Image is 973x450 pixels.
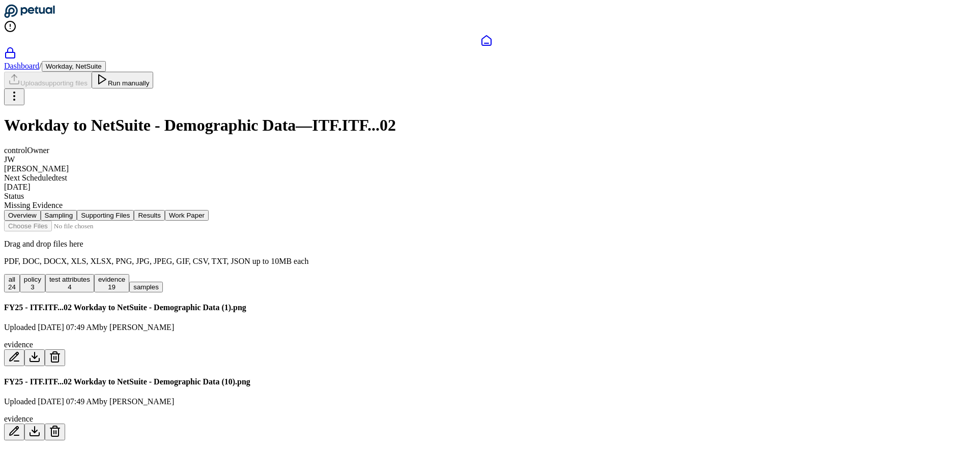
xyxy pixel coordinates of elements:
[4,11,55,20] a: Go to Dashboard
[42,61,106,72] button: Workday, NetSuite
[4,397,969,406] p: Uploaded [DATE] 07:49 AM by [PERSON_NAME]
[8,283,16,291] div: 24
[4,210,969,221] nav: Tabs
[24,349,45,366] button: Download File
[92,72,154,88] button: Run manually
[4,377,969,386] h4: FY25 - ITF.ITF...02 Workday to NetSuite - Demographic Data (10).png
[4,210,41,221] button: Overview
[77,210,134,221] button: Supporting Files
[4,424,24,440] button: Add/Edit Description
[4,164,69,173] span: [PERSON_NAME]
[94,274,129,292] button: evidence 19
[20,274,45,292] button: policy 3
[4,201,969,210] div: Missing Evidence
[4,155,15,164] span: JW
[4,47,969,61] a: SOC
[134,210,164,221] button: Results
[129,282,163,292] button: samples
[24,283,41,291] div: 3
[4,340,969,349] div: evidence
[4,183,969,192] div: [DATE]
[4,192,969,201] div: Status
[4,146,969,155] div: control Owner
[4,35,969,47] a: Dashboard
[45,274,94,292] button: test attributes 4
[98,283,125,291] div: 19
[165,210,209,221] button: Work Paper
[41,210,77,221] button: Sampling
[45,349,65,366] button: Delete File
[24,424,45,440] button: Download File
[4,414,969,424] div: evidence
[4,62,39,70] a: Dashboard
[45,424,65,440] button: Delete File
[4,239,969,249] p: Drag and drop files here
[4,274,20,292] button: all 24
[4,257,969,266] p: PDF, DOC, DOCX, XLS, XLSX, PNG, JPG, JPEG, GIF, CSV, TXT, JSON up to 10MB each
[4,116,969,135] h1: Workday to NetSuite - Demographic Data — ITF.ITF...02
[4,72,92,88] button: Uploadsupporting files
[49,283,90,291] div: 4
[4,61,969,72] div: /
[4,323,969,332] p: Uploaded [DATE] 07:49 AM by [PERSON_NAME]
[4,349,24,366] button: Add/Edit Description
[4,303,969,312] h4: FY25 - ITF.ITF...02 Workday to NetSuite - Demographic Data (1).png
[4,173,969,183] div: Next Scheduled test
